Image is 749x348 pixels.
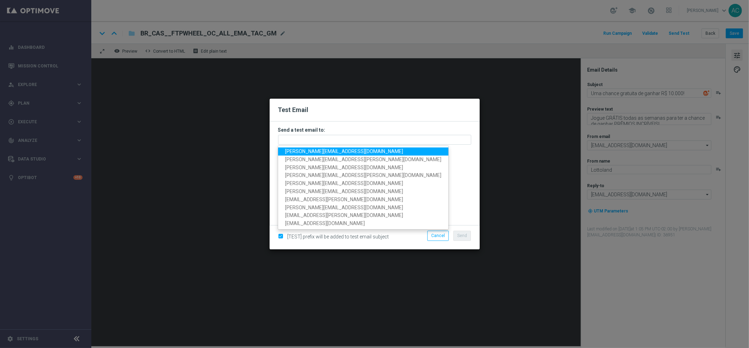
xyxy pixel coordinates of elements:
span: [PERSON_NAME][EMAIL_ADDRESS][PERSON_NAME][DOMAIN_NAME] [285,173,441,178]
span: [PERSON_NAME][EMAIL_ADDRESS][DOMAIN_NAME] [285,189,403,194]
span: [PERSON_NAME][EMAIL_ADDRESS][DOMAIN_NAME] [285,181,403,186]
a: [PERSON_NAME][EMAIL_ADDRESS][DOMAIN_NAME] [278,188,448,196]
span: [EMAIL_ADDRESS][PERSON_NAME][DOMAIN_NAME] [285,197,403,202]
a: [PERSON_NAME][EMAIL_ADDRESS][PERSON_NAME][DOMAIN_NAME] [278,172,448,180]
a: [PERSON_NAME][EMAIL_ADDRESS][DOMAIN_NAME] [278,164,448,172]
span: [EMAIL_ADDRESS][PERSON_NAME][DOMAIN_NAME] [285,213,403,218]
span: [PERSON_NAME][EMAIL_ADDRESS][PERSON_NAME][DOMAIN_NAME] [285,157,441,162]
a: [PERSON_NAME][EMAIL_ADDRESS][DOMAIN_NAME] [278,180,448,188]
a: [EMAIL_ADDRESS][PERSON_NAME][DOMAIN_NAME] [278,212,448,220]
button: Cancel [427,231,449,241]
a: [PERSON_NAME][EMAIL_ADDRESS][DOMAIN_NAME] [278,147,448,156]
span: [EMAIL_ADDRESS][DOMAIN_NAME] [285,221,365,226]
span: [TEST] prefix will be added to test email subject [288,234,389,239]
a: [PERSON_NAME][EMAIL_ADDRESS][DOMAIN_NAME] [278,204,448,212]
button: Send [453,231,471,241]
span: [PERSON_NAME][EMAIL_ADDRESS][DOMAIN_NAME] [285,165,403,170]
span: Send [457,233,467,238]
h3: Send a test email to: [278,127,471,133]
span: [PERSON_NAME][EMAIL_ADDRESS][DOMAIN_NAME] [285,149,403,154]
a: [EMAIL_ADDRESS][DOMAIN_NAME] [278,220,448,228]
a: [PERSON_NAME][EMAIL_ADDRESS][PERSON_NAME][DOMAIN_NAME] [278,156,448,164]
a: [EMAIL_ADDRESS][PERSON_NAME][DOMAIN_NAME] [278,196,448,204]
span: [PERSON_NAME][EMAIL_ADDRESS][DOMAIN_NAME] [285,205,403,210]
h2: Test Email [278,106,471,114]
